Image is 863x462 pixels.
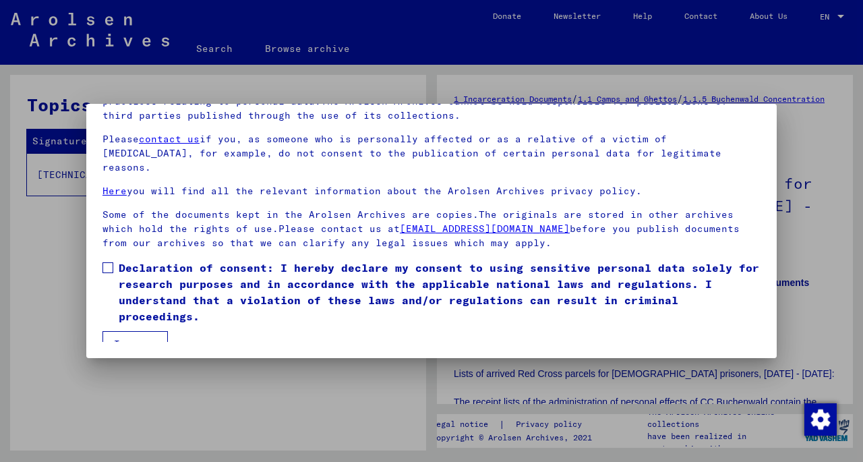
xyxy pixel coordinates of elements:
[102,331,168,357] button: I agree
[139,133,200,145] a: contact us
[102,208,761,250] p: Some of the documents kept in the Arolsen Archives are copies.The originals are stored in other a...
[804,403,837,436] img: Change consent
[119,260,761,324] span: Declaration of consent: I hereby declare my consent to using sensitive personal data solely for r...
[102,185,127,197] a: Here
[804,403,836,435] div: Change consent
[102,184,761,198] p: you will find all the relevant information about the Arolsen Archives privacy policy.
[102,132,761,175] p: Please if you, as someone who is personally affected or as a relative of a victim of [MEDICAL_DAT...
[400,223,570,235] a: [EMAIL_ADDRESS][DOMAIN_NAME]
